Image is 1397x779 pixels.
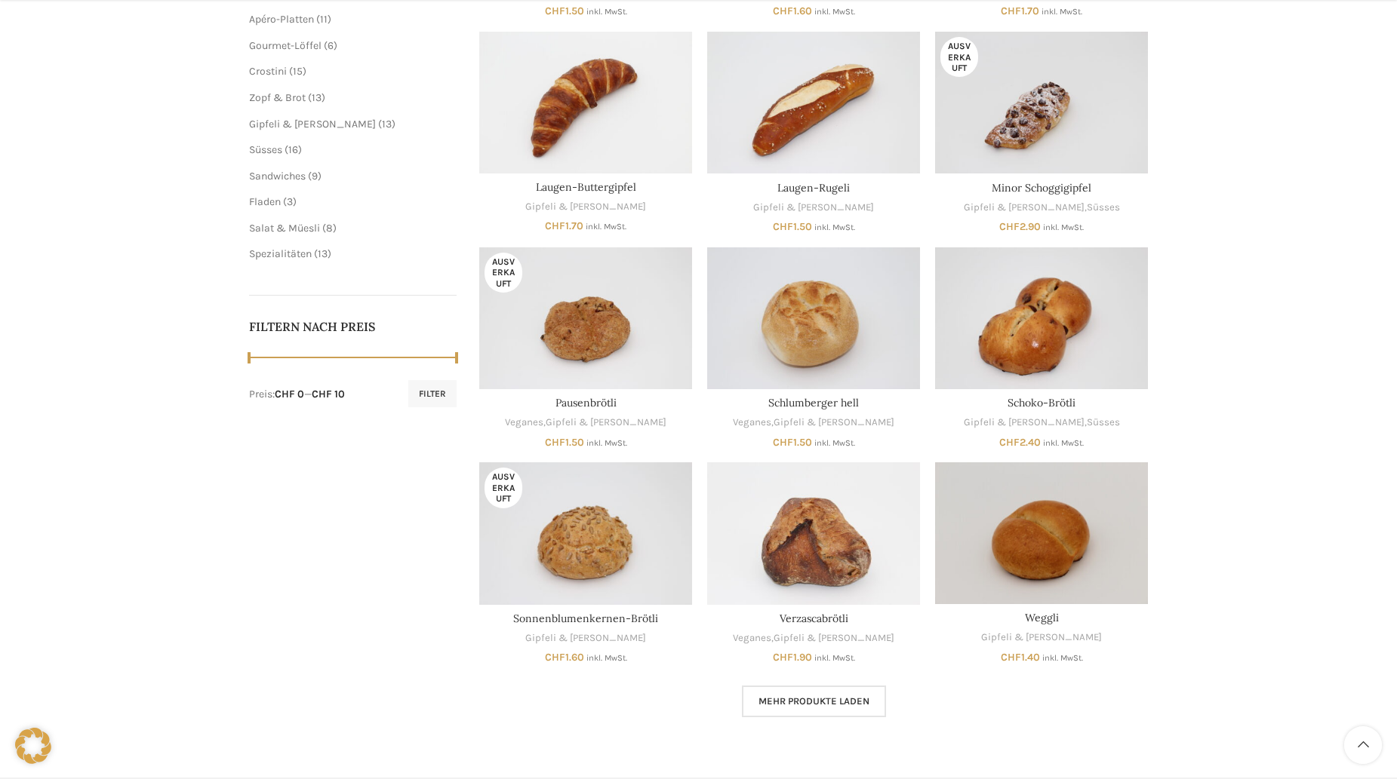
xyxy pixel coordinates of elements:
a: Crostini [249,65,287,78]
a: Gipfeli & [PERSON_NAME] [964,416,1085,430]
a: Veganes [733,416,771,430]
a: Gipfeli & [PERSON_NAME] [525,200,646,214]
span: 13 [318,247,328,260]
span: 15 [293,65,303,78]
a: Gourmet-Löffel [249,39,322,52]
small: inkl. MwSt. [586,438,627,448]
div: , [479,416,692,430]
a: Mehr Produkte laden [742,685,886,717]
bdi: 1.50 [773,220,812,233]
a: Laugen-Buttergipfel [479,32,692,173]
span: CHF [1001,651,1021,664]
bdi: 1.70 [545,219,583,232]
h5: Filtern nach Preis [249,318,457,335]
a: Weggli [1025,611,1059,624]
a: Gipfeli & [PERSON_NAME] [249,118,376,130]
a: Verzascabrötli [707,462,920,604]
span: 11 [320,13,328,26]
a: Sandwiches [249,170,306,182]
a: Spezialitäten [249,247,312,260]
span: Ausverkauft [485,253,522,293]
a: Apéro-Platten [249,13,314,26]
small: inkl. MwSt. [1043,222,1084,232]
small: inkl. MwSt. [814,7,855,17]
span: 6 [328,39,334,52]
span: Ausverkauft [485,468,522,508]
a: Scroll to top button [1344,726,1382,764]
span: CHF [773,220,793,233]
span: 13 [312,91,322,104]
a: Pausenbrötli [555,396,617,409]
span: CHF [773,651,793,664]
a: Schlumberger hell [768,396,859,409]
small: inkl. MwSt. [586,653,627,663]
span: 8 [326,222,333,235]
div: , [707,416,920,430]
span: 13 [382,118,392,130]
a: Süsses [1087,416,1120,430]
a: Süsses [249,143,282,156]
small: inkl. MwSt. [1042,7,1082,17]
a: Minor Schoggigipfel [935,32,1148,173]
span: CHF 10 [312,388,345,400]
small: inkl. MwSt. [1043,438,1084,448]
a: Gipfeli & [PERSON_NAME] [981,630,1102,645]
a: Gipfeli & [PERSON_NAME] [774,416,894,430]
a: Verzascabrötli [780,612,848,625]
small: inkl. MwSt. [814,438,855,448]
bdi: 1.50 [545,5,584,17]
a: Laugen-Rugeli [707,32,920,173]
small: inkl. MwSt. [814,653,855,663]
a: Gipfeli & [PERSON_NAME] [546,416,666,430]
span: 9 [312,170,318,182]
bdi: 2.40 [999,436,1041,449]
bdi: 1.50 [545,436,584,449]
a: Weggli [935,462,1148,604]
bdi: 1.60 [545,651,584,664]
span: CHF [773,5,793,17]
span: 16 [288,143,298,156]
a: Gipfeli & [PERSON_NAME] [753,201,874,215]
span: CHF [545,651,565,664]
a: Gipfeli & [PERSON_NAME] [964,201,1085,215]
bdi: 1.90 [773,651,812,664]
small: inkl. MwSt. [1042,653,1083,663]
small: inkl. MwSt. [586,7,627,17]
a: Laugen-Buttergipfel [536,180,636,194]
a: Veganes [733,631,771,646]
a: Veganes [505,416,543,430]
span: CHF [545,219,565,232]
bdi: 1.40 [1001,651,1040,664]
small: inkl. MwSt. [814,222,855,232]
a: Schlumberger hell [707,247,920,389]
a: Gipfeli & [PERSON_NAME] [774,631,894,646]
a: Salat & Müesli [249,222,320,235]
span: CHF [545,436,565,449]
a: Gipfeli & [PERSON_NAME] [525,631,646,646]
a: Laugen-Rugeli [777,181,850,195]
div: , [707,631,920,646]
span: CHF [999,436,1020,449]
bdi: 2.90 [999,220,1041,233]
a: Fladen [249,195,281,208]
a: Sonnenblumenkernen-Brötli [513,612,658,625]
a: Zopf & Brot [249,91,306,104]
span: CHF 0 [275,388,304,400]
div: , [935,201,1148,215]
bdi: 1.60 [773,5,812,17]
bdi: 1.50 [773,436,812,449]
div: , [935,416,1148,430]
span: 3 [287,195,293,208]
bdi: 1.70 [1001,5,1039,17]
a: Süsses [1087,201,1120,215]
small: inkl. MwSt. [586,222,626,232]
span: CHF [1001,5,1021,17]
